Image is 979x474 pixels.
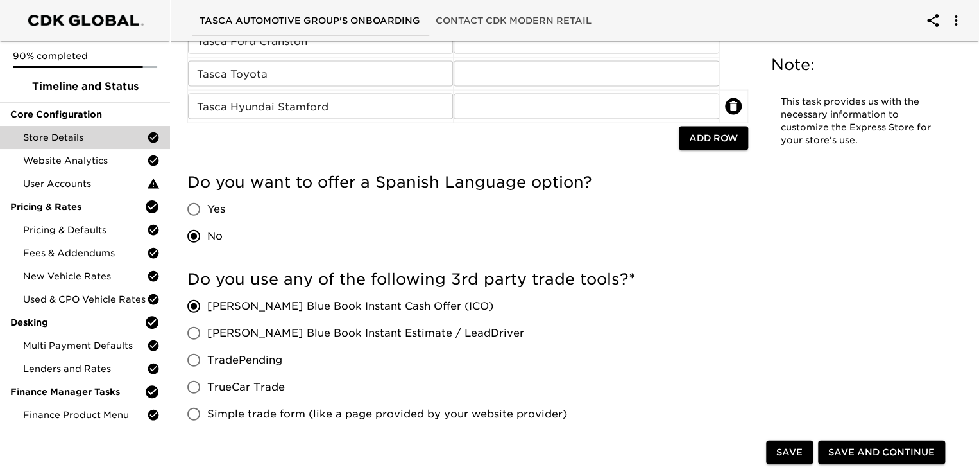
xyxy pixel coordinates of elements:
[23,362,147,375] span: Lenders and Rates
[23,154,147,167] span: Website Analytics
[436,13,592,29] span: Contact CDK Modern Retail
[725,98,742,115] button: delete
[941,5,971,36] button: account of current user
[200,13,420,29] span: Tasca Automotive Group's Onboarding
[10,316,144,329] span: Desking
[23,408,147,421] span: Finance Product Menu
[187,172,748,193] h5: Do you want to offer a Spanish Language option?
[10,79,160,94] span: Timeline and Status
[766,441,813,464] button: Save
[207,299,493,314] span: [PERSON_NAME] Blue Book Instant Cash Offer (ICO)
[23,131,147,144] span: Store Details
[207,407,567,422] span: Simple trade form (like a page provided by your website provider)
[23,293,147,306] span: Used & CPO Vehicle Rates
[13,49,157,62] p: 90% completed
[23,247,147,259] span: Fees & Addendums
[679,127,748,150] button: Add Row
[23,224,147,236] span: Pricing & Defaults
[10,200,144,213] span: Pricing & Rates
[917,5,948,36] button: account of current user
[23,339,147,352] span: Multi Payment Defaults
[776,444,803,461] span: Save
[818,441,945,464] button: Save and Continue
[771,55,942,75] h5: Note:
[207,202,225,217] span: Yes
[207,229,223,244] span: No
[10,385,144,398] span: Finance Manager Tasks
[207,380,285,395] span: TrueCar Trade
[207,353,282,368] span: TradePending
[207,326,524,341] span: [PERSON_NAME] Blue Book Instant Estimate / LeadDriver
[23,177,147,190] span: User Accounts
[828,444,935,461] span: Save and Continue
[23,270,147,283] span: New Vehicle Rates
[10,108,160,121] span: Core Configuration
[781,96,933,147] p: This task provides us with the necessary information to customize the Express Store for your stor...
[187,269,748,290] h5: Do you use any of the following 3rd party trade tools?
[689,130,738,146] span: Add Row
